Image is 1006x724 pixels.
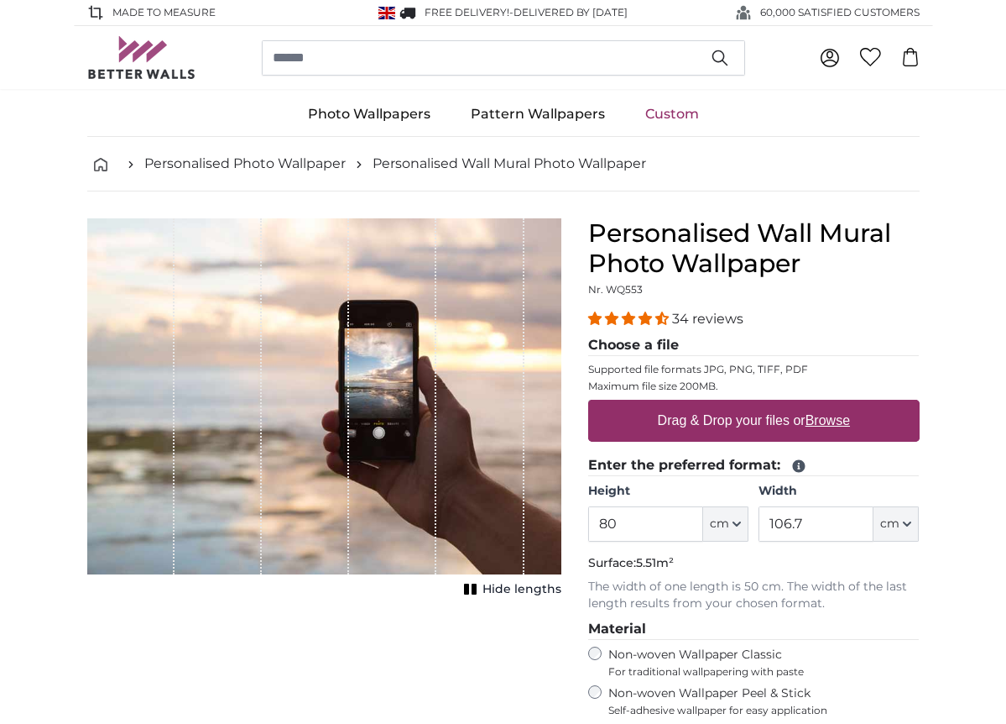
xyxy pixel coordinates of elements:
[588,579,920,612] p: The width of one length is 50 cm. The width of the last length results from your chosen format.
[588,335,920,356] legend: Choose a file
[588,283,643,296] span: Nr. WQ553
[425,6,509,18] span: FREE delivery!
[805,413,850,428] u: Browse
[588,363,920,376] p: Supported file formats JPG, PNG, TIFF, PDF
[710,516,729,533] span: cm
[608,704,920,717] span: Self-adhesive wallpaper for easy application
[588,483,748,500] label: Height
[588,380,920,393] p: Maximum file size 200MB.
[588,619,920,640] legend: Material
[636,555,674,570] span: 5.51m²
[513,6,628,18] span: Delivered by [DATE]
[608,647,920,679] label: Non-woven Wallpaper Classic
[451,92,625,136] a: Pattern Wallpapers
[650,404,856,438] label: Drag & Drop your files or
[87,218,561,601] div: 1 of 1
[672,311,743,327] span: 34 reviews
[87,137,920,191] nav: breadcrumbs
[588,555,920,572] p: Surface:
[588,455,920,476] legend: Enter the preferred format:
[758,483,919,500] label: Width
[459,578,561,601] button: Hide lengths
[144,154,346,174] a: Personalised Photo Wallpaper
[588,311,672,327] span: 4.32 stars
[608,665,920,679] span: For traditional wallpapering with paste
[378,7,395,19] img: United Kingdom
[608,685,920,717] label: Non-woven Wallpaper Peel & Stick
[112,5,216,20] span: Made to Measure
[288,92,451,136] a: Photo Wallpapers
[87,36,196,79] img: Betterwalls
[509,6,628,18] span: -
[873,506,919,542] button: cm
[703,506,748,542] button: cm
[373,154,646,174] a: Personalised Wall Mural Photo Wallpaper
[482,581,561,598] span: Hide lengths
[625,92,719,136] a: Custom
[880,516,899,533] span: cm
[760,5,920,20] span: 60,000 SATISFIED CUSTOMERS
[588,218,920,279] h1: Personalised Wall Mural Photo Wallpaper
